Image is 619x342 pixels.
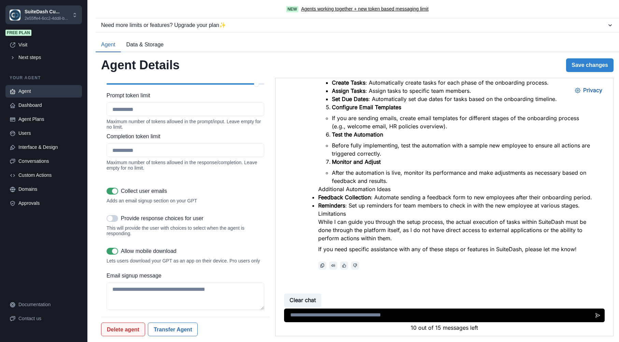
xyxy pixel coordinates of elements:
label: Completion token limit [107,132,260,141]
a: Documentation [5,298,82,311]
li: : Automatically create tasks for each phase of the onboarding process. [56,0,317,9]
p: Allow mobile download [121,247,177,255]
p: Your agent [5,75,82,81]
li: : Automate sending a feedback form to new employees after their onboarding period. [43,115,317,123]
div: Visit [18,41,78,48]
div: Interface & Design [18,144,78,151]
a: Agents working together + new token based messaging limit [301,5,428,13]
div: Approvals [18,200,78,207]
button: Transfer Agent [148,323,198,336]
button: Save changes [566,58,614,72]
p: If you need specific assistance with any of these steps or features in SuiteDash, please let me k... [43,167,317,175]
div: slider-ex-2 [254,82,259,86]
img: Chakra UI [10,10,20,20]
div: Custom Actions [18,172,78,179]
div: Contact us [18,315,78,322]
p: 10 out of 15 messages left [9,245,329,254]
button: Send message [315,230,329,244]
h2: Agent Details [101,58,180,72]
h3: Limitations [43,131,317,140]
strong: Monitor and Adjust [56,80,105,87]
button: thumbs_up [65,183,73,191]
button: Read aloud [54,183,62,191]
li: If you are sending emails, create email templates for different stages of the onboarding process ... [56,36,317,52]
button: thumbs_down [75,183,84,191]
div: Agent [18,88,78,95]
strong: Test the Automation [56,53,108,60]
div: Dashboard [18,102,78,109]
label: Email signup message [107,272,260,280]
strong: Reminders [43,124,70,131]
div: Documentation [18,301,78,308]
strong: Assign Tasks [56,9,90,16]
button: Privacy Settings [294,5,332,19]
div: Domains [18,186,78,193]
div: Lets users download your GPT as an app on their device. Pro users only [107,258,264,263]
div: Maximum number of tokens allowed in the response/completion. Leave empty for no limit. [107,160,264,171]
p: 2e55ffe4-6cc2-4dd8-b... [25,15,68,22]
button: Delete agent [101,323,145,336]
iframe: Agent Chat [276,78,613,336]
span: New [286,6,298,12]
strong: Configure Email Templates [56,26,126,32]
li: Before fully implementing, test the automation with a sample new employee to ensure all actions a... [56,63,317,80]
li: : Set up reminders for team members to check in with the new employee at various stages. [43,123,317,131]
div: Next steps [18,54,78,61]
div: Agent Plans [18,116,78,123]
button: Chakra UISuiteDash Cu...2e55ffe4-6cc2-4dd8-b... [5,5,82,24]
div: Adds an email signup section on your GPT [107,198,264,203]
div: Conversations [18,158,78,165]
strong: Set Due Dates [56,17,93,24]
h3: Additional Automation Ideas [43,107,317,115]
button: Clear chat [9,215,46,229]
button: Need more limits or features? Upgrade your plan✨ [96,18,619,32]
p: SuiteDash Cu... [25,8,68,15]
p: Provide response choices for user [121,214,203,223]
div: Maximum number of tokens allowed in the prompt/input. Leave empty for no limit. [107,119,264,130]
strong: Feedback Collection [43,116,95,123]
li: After the automation is live, monitor its performance and make adjustments as necessary based on ... [56,90,317,107]
p: While I can guide you through the setup process, the actual execution of tasks within SuiteDash m... [43,140,317,164]
p: Collect user emails [121,187,167,195]
strong: Create Tasks [56,1,90,8]
li: : Assign tasks to specific team members. [56,9,317,17]
button: Copy [43,183,51,191]
div: Users [18,130,78,137]
button: Data & Storage [121,38,169,52]
div: Need more limits or features? Upgrade your plan ✨ [101,21,607,29]
li: : Automatically set due dates for tasks based on the onboarding timeline. [56,17,317,25]
button: Agent [96,38,121,52]
label: Prompt token limit [107,91,260,100]
span: Free plan [5,30,31,36]
div: This will provide the user with choices to select when the agent is responding. [107,225,264,236]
